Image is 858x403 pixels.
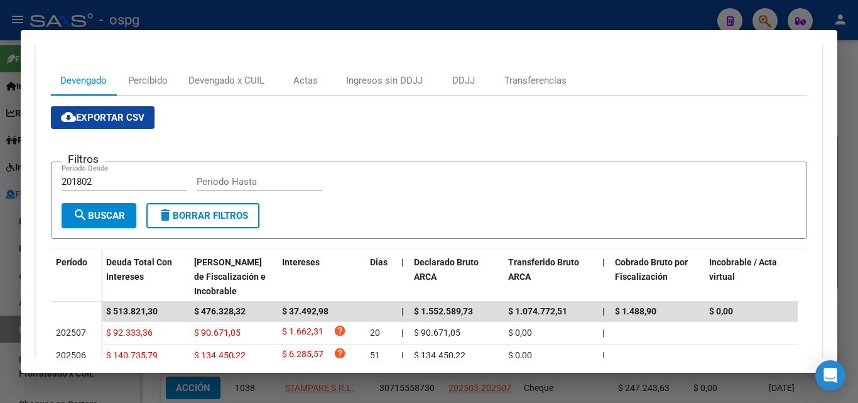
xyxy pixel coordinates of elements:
[194,306,246,316] span: $ 476.328,32
[282,324,323,341] span: $ 1.662,31
[615,306,656,316] span: $ 1.488,90
[396,249,409,304] datatable-header-cell: |
[414,306,473,316] span: $ 1.552.589,73
[158,210,248,221] span: Borrar Filtros
[602,350,604,360] span: |
[452,74,475,87] div: DDJJ
[293,74,318,87] div: Actas
[597,249,610,304] datatable-header-cell: |
[401,306,404,316] span: |
[370,350,380,360] span: 51
[503,249,597,304] datatable-header-cell: Transferido Bruto ARCA
[602,257,605,267] span: |
[61,112,144,123] span: Exportar CSV
[401,350,403,360] span: |
[709,257,777,282] span: Incobrable / Acta virtual
[194,350,246,360] span: $ 134.450,22
[704,249,798,304] datatable-header-cell: Incobrable / Acta virtual
[615,257,688,282] span: Cobrado Bruto por Fiscalización
[189,249,277,304] datatable-header-cell: Deuda Bruta Neto de Fiscalización e Incobrable
[409,249,503,304] datatable-header-cell: Declarado Bruto ARCA
[146,203,259,228] button: Borrar Filtros
[370,328,380,338] span: 20
[106,350,158,360] span: $ 140.735,79
[61,109,76,124] mat-icon: cloud_download
[106,257,172,282] span: Deuda Total Con Intereses
[709,306,733,316] span: $ 0,00
[504,74,567,87] div: Transferencias
[60,74,107,87] div: Devengado
[73,207,88,223] mat-icon: search
[508,306,567,316] span: $ 1.074.772,51
[73,210,125,221] span: Buscar
[56,328,86,338] span: 202507
[401,257,404,267] span: |
[128,74,168,87] div: Percibido
[277,249,365,304] datatable-header-cell: Intereses
[610,249,704,304] datatable-header-cell: Cobrado Bruto por Fiscalización
[158,207,173,223] mat-icon: delete
[56,257,87,267] span: Período
[401,328,403,338] span: |
[602,306,605,316] span: |
[282,306,329,316] span: $ 37.492,98
[414,350,465,360] span: $ 134.450,22
[62,152,105,166] h3: Filtros
[508,350,532,360] span: $ 0,00
[282,257,320,267] span: Intereses
[282,347,323,364] span: $ 6.285,57
[56,350,86,360] span: 202506
[508,257,579,282] span: Transferido Bruto ARCA
[334,347,346,360] i: help
[334,324,346,337] i: help
[414,328,460,338] span: $ 90.671,05
[194,328,241,338] span: $ 90.671,05
[106,328,153,338] span: $ 92.333,36
[188,74,264,87] div: Devengado x CUIL
[602,328,604,338] span: |
[51,249,101,302] datatable-header-cell: Período
[101,249,189,304] datatable-header-cell: Deuda Total Con Intereses
[194,257,266,296] span: [PERSON_NAME] de Fiscalización e Incobrable
[106,306,158,316] span: $ 513.821,30
[815,360,845,390] div: Open Intercom Messenger
[370,257,388,267] span: Dias
[414,257,479,282] span: Declarado Bruto ARCA
[346,74,423,87] div: Ingresos sin DDJJ
[62,203,136,228] button: Buscar
[51,106,155,129] button: Exportar CSV
[365,249,396,304] datatable-header-cell: Dias
[508,328,532,338] span: $ 0,00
